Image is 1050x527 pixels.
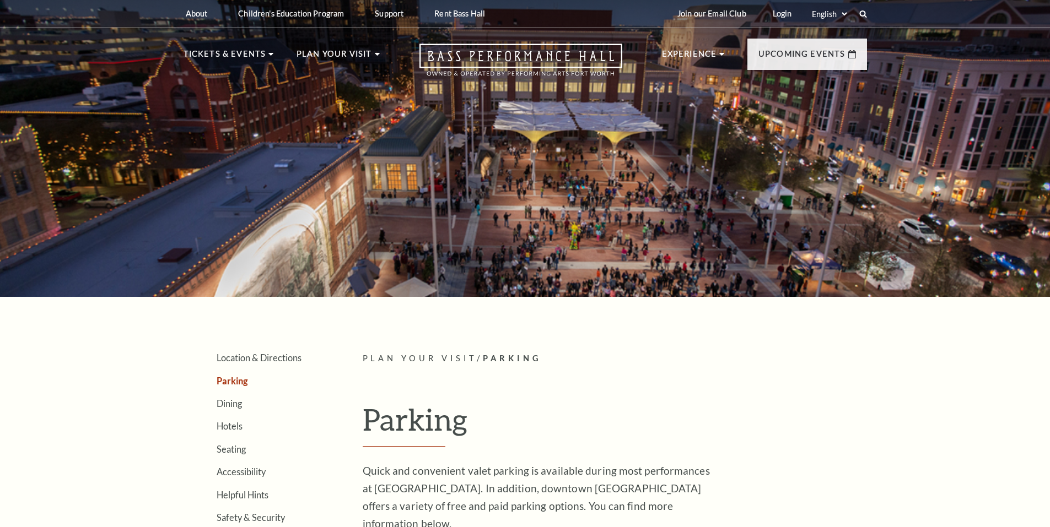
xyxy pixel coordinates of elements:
span: Parking [483,354,542,363]
p: Experience [662,47,717,67]
h1: Parking [363,401,867,447]
span: Plan Your Visit [363,354,477,363]
a: Seating [217,444,246,454]
p: / [363,352,867,366]
p: Upcoming Events [758,47,846,67]
a: Location & Directions [217,352,301,363]
p: Plan Your Visit [297,47,372,67]
a: Dining [217,398,242,409]
p: Rent Bass Hall [434,9,485,18]
p: About [186,9,208,18]
p: Support [375,9,403,18]
a: Helpful Hints [217,490,268,500]
a: Accessibility [217,466,266,477]
a: Safety & Security [217,512,285,523]
p: Tickets & Events [184,47,266,67]
p: Children's Education Program [238,9,344,18]
a: Parking [217,376,248,386]
select: Select: [810,9,849,19]
a: Hotels [217,421,243,431]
